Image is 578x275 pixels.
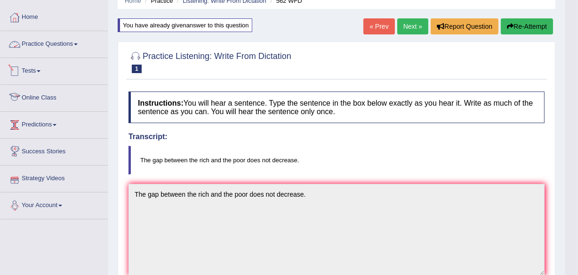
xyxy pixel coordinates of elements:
[128,92,545,123] h4: You will hear a sentence. Type the sentence in the box below exactly as you hear it. Write as muc...
[363,18,394,34] a: « Prev
[431,18,498,34] button: Report Question
[0,31,108,55] a: Practice Questions
[132,65,142,73] span: 1
[0,192,108,216] a: Your Account
[0,85,108,108] a: Online Class
[128,50,291,73] h2: Practice Listening: Write From Dictation
[0,166,108,189] a: Strategy Videos
[128,146,545,175] blockquote: The gap between the rich and the poor does not decrease.
[118,18,252,32] div: You have already given answer to this question
[501,18,553,34] button: Re-Attempt
[0,58,108,82] a: Tests
[397,18,428,34] a: Next »
[0,112,108,135] a: Predictions
[0,4,108,28] a: Home
[138,99,184,107] b: Instructions:
[0,139,108,162] a: Success Stories
[128,133,545,141] h4: Transcript:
